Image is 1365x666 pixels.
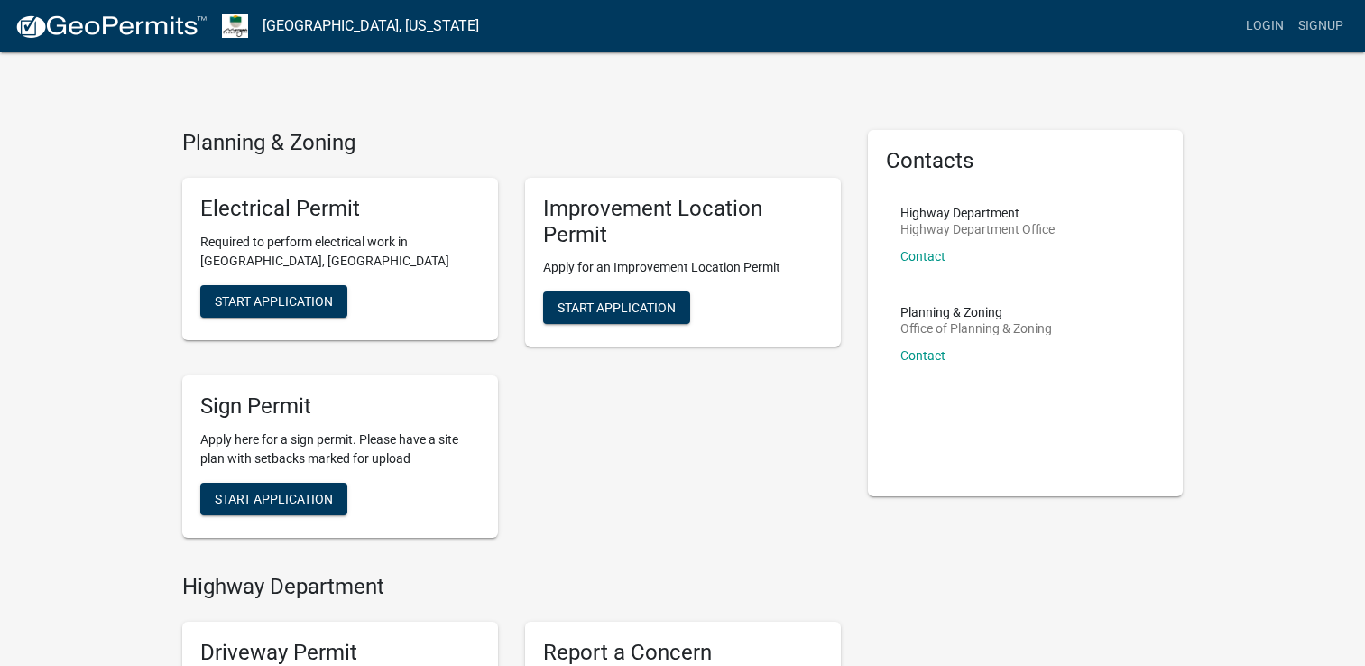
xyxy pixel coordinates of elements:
h5: Sign Permit [200,393,480,420]
p: Office of Planning & Zoning [900,322,1052,335]
h5: Electrical Permit [200,196,480,222]
p: Apply for an Improvement Location Permit [543,258,823,277]
a: Login [1239,9,1291,43]
button: Start Application [543,291,690,324]
h5: Report a Concern [543,640,823,666]
img: Morgan County, Indiana [222,14,248,38]
p: Required to perform electrical work in [GEOGRAPHIC_DATA], [GEOGRAPHIC_DATA] [200,233,480,271]
button: Start Application [200,483,347,515]
a: Contact [900,249,945,264]
p: Apply here for a sign permit. Please have a site plan with setbacks marked for upload [200,430,480,468]
span: Start Application [215,492,333,506]
span: Start Application [558,301,676,315]
a: [GEOGRAPHIC_DATA], [US_STATE] [263,11,479,42]
span: Start Application [215,293,333,308]
h4: Highway Department [182,574,841,600]
a: Signup [1291,9,1351,43]
p: Highway Department [900,207,1055,219]
h5: Improvement Location Permit [543,196,823,248]
button: Start Application [200,285,347,318]
p: Planning & Zoning [900,306,1052,319]
h5: Driveway Permit [200,640,480,666]
h5: Contacts [886,148,1166,174]
p: Highway Department Office [900,223,1055,236]
h4: Planning & Zoning [182,130,841,156]
a: Contact [900,348,945,363]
